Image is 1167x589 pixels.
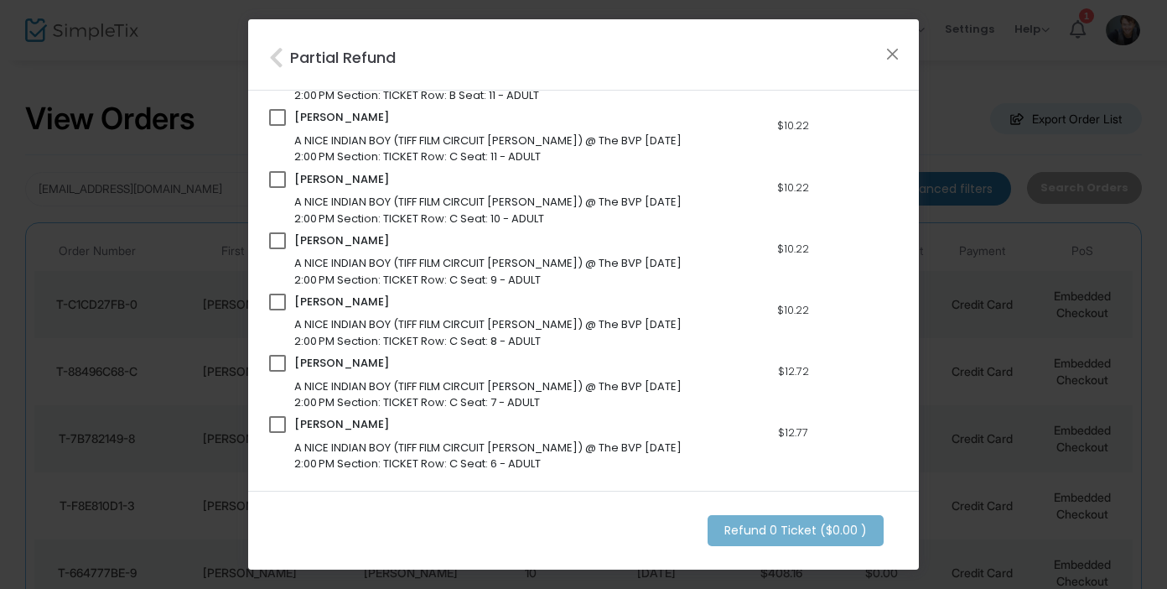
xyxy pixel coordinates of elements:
[294,355,573,372] span: [PERSON_NAME]
[882,44,904,65] button: Close
[294,194,682,227] span: A NICE INDIAN BOY (TIFF FILM CIRCUIT [PERSON_NAME]) @ The BVP [DATE] 2:00 PM Section: TICKET Row:...
[294,316,682,349] span: A NICE INDIAN BOY (TIFF FILM CIRCUIT [PERSON_NAME]) @ The BVP [DATE] 2:00 PM Section: TICKET Row:...
[294,440,682,472] span: A NICE INDIAN BOY (TIFF FILM CIRCUIT [PERSON_NAME]) @ The BVP [DATE] 2:00 PM Section: TICKET Row:...
[294,232,573,249] span: [PERSON_NAME]
[777,180,809,196] div: $10.22
[777,241,809,258] div: $10.22
[294,416,573,433] span: [PERSON_NAME]
[294,294,573,310] span: [PERSON_NAME]
[269,40,882,69] h4: Partial Refund
[294,255,682,288] span: A NICE INDIAN BOY (TIFF FILM CIRCUIT [PERSON_NAME]) @ The BVP [DATE] 2:00 PM Section: TICKET Row:...
[294,171,573,188] span: [PERSON_NAME]
[294,109,573,126] span: [PERSON_NAME]
[777,302,809,319] div: $10.22
[778,363,809,380] div: $12.72
[778,425,808,441] div: $12.77
[269,46,290,69] i: Close
[294,378,682,411] span: A NICE INDIAN BOY (TIFF FILM CIRCUIT [PERSON_NAME]) @ The BVP [DATE] 2:00 PM Section: TICKET Row:...
[294,133,682,165] span: A NICE INDIAN BOY (TIFF FILM CIRCUIT [PERSON_NAME]) @ The BVP [DATE] 2:00 PM Section: TICKET Row:...
[777,117,809,134] div: $10.22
